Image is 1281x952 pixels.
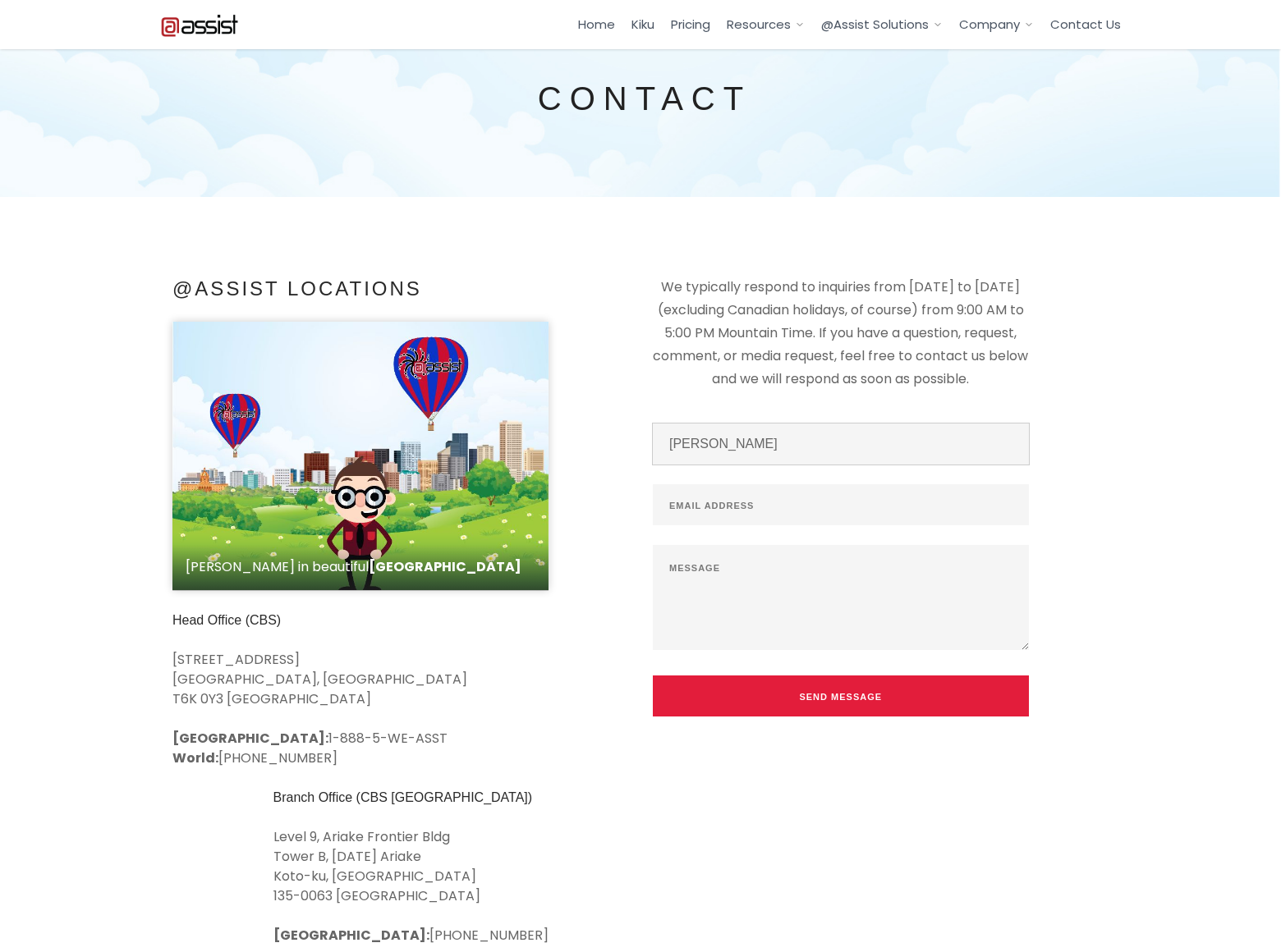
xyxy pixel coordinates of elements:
[671,15,710,34] a: Pricing
[273,827,549,945] p: Level 9, Ariake Frontier Bldg Tower B, [DATE] Ariake Koto-ku, [GEOGRAPHIC_DATA] 135-0063 [GEOGRAP...
[160,12,239,37] img: Atassist Logo
[653,484,1029,525] input: Email Address
[273,788,549,808] h5: Branch Office (CBS [GEOGRAPHIC_DATA])
[172,611,467,630] h5: Head Office (CBS)
[631,15,654,34] a: Kiku
[369,557,521,576] strong: [GEOGRAPHIC_DATA]
[273,926,429,945] strong: [GEOGRAPHIC_DATA]:
[172,276,551,302] h4: @Assist Locations
[653,276,1029,391] p: We typically respond to inquiries from [DATE] to [DATE] (excluding Canadian holidays, of course) ...
[653,675,1029,716] button: Send Message
[186,557,535,577] p: [PERSON_NAME] in beautiful
[821,15,929,34] span: @Assist Solutions
[727,15,791,34] span: Resources
[1199,870,1261,932] iframe: Drift Widget Chat Controller
[172,79,1117,118] h2: Contact
[959,15,1020,34] span: Company
[172,322,549,590] img: Head Office
[172,748,218,767] strong: World:
[653,423,1029,465] input: Your Name
[172,650,467,768] p: [STREET_ADDRESS] [GEOGRAPHIC_DATA], [GEOGRAPHIC_DATA] T6K 0Y3 [GEOGRAPHIC_DATA] 1-888-5-WE-ASST [...
[578,15,615,34] a: Home
[1050,15,1121,34] a: Contact Us
[172,729,328,748] strong: [GEOGRAPHIC_DATA]:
